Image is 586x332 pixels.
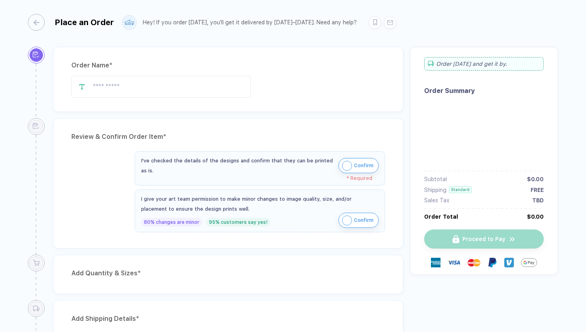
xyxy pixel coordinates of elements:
img: visa [448,256,460,269]
div: Order Summary [424,87,544,95]
div: $0.00 [527,213,544,220]
div: Review & Confirm Order Item [71,130,385,143]
div: FREE [531,187,544,193]
span: Confirm [354,159,374,172]
div: Sales Tax [424,197,449,204]
div: I give your art team permission to make minor changes to image quality, size, and/or placement to... [141,194,379,214]
img: icon [342,161,352,171]
img: GPay [521,255,537,271]
div: Order Total [424,213,458,220]
div: 80% changes are minor [141,218,202,227]
img: icon [342,215,352,225]
div: 95% customers say yes! [206,218,270,227]
div: * Required [141,176,372,181]
div: Add Quantity & Sizes [71,267,385,280]
div: Place an Order [55,18,114,27]
div: Shipping [424,187,446,193]
button: iconConfirm [338,158,379,173]
span: Confirm [354,214,374,227]
div: $0.00 [527,176,544,182]
img: user profile [122,16,136,30]
img: master-card [468,256,480,269]
img: Paypal [488,258,497,267]
div: Add Shipping Details [71,312,385,325]
img: Venmo [504,258,514,267]
div: Standard [449,186,472,193]
div: Hey! If you order [DATE], you'll get it delivered by [DATE]–[DATE]. Need any help? [143,19,357,26]
div: TBD [532,197,544,204]
button: iconConfirm [338,213,379,228]
div: Order [DATE] and get it by . [424,57,544,71]
img: express [431,258,440,267]
div: I've checked the details of the designs and confirm that they can be printed as is. [141,156,334,176]
div: Subtotal [424,176,447,182]
div: Order Name [71,59,385,72]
